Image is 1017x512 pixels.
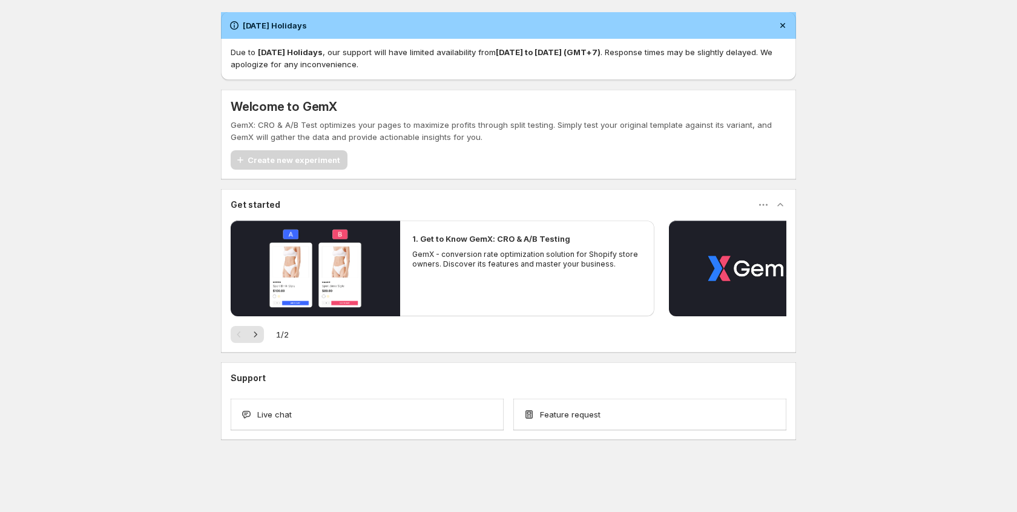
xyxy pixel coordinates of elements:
p: GemX - conversion rate optimization solution for Shopify store owners. Discover its features and ... [412,250,642,269]
span: 1 / 2 [276,328,289,341]
h2: [DATE] Holidays [243,19,307,32]
p: Due to , our support will have limited availability from . Response times may be slightly delayed... [231,46,786,70]
h5: Welcome to GemX [231,99,337,114]
p: GemX: CRO & A/B Test optimizes your pages to maximize profits through split testing. Simply test ... [231,119,786,143]
span: Feature request [540,408,601,421]
h2: 1. Get to Know GemX: CRO & A/B Testing [412,233,570,245]
strong: [DATE] Holidays [258,47,323,57]
h3: Get started [231,199,280,211]
h3: Support [231,372,266,384]
span: Live chat [257,408,292,421]
strong: [DATE] to [DATE] (GMT+7) [496,47,601,57]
